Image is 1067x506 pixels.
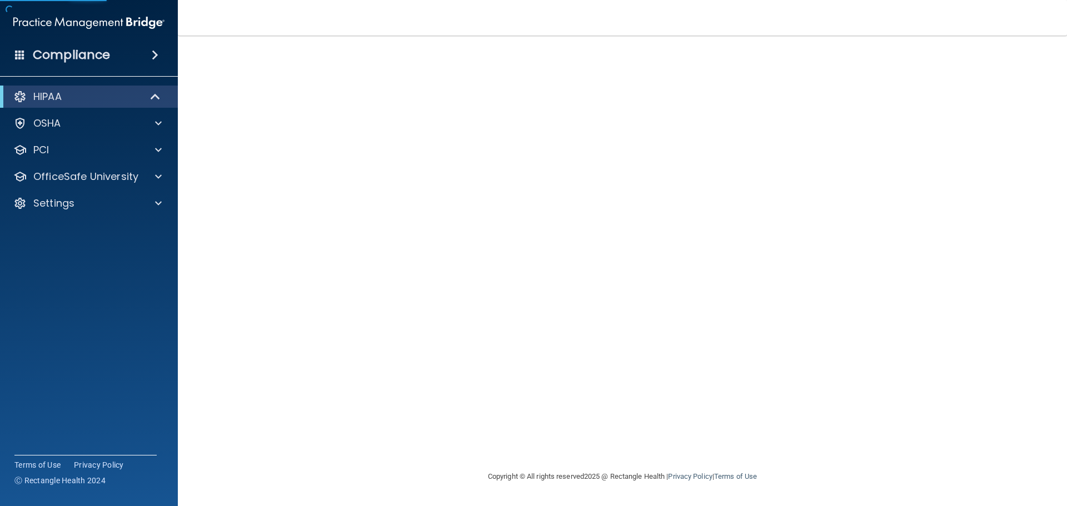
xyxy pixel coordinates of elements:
p: Settings [33,197,74,210]
a: Privacy Policy [74,459,124,470]
img: PMB logo [13,12,164,34]
a: Settings [13,197,162,210]
h4: Compliance [33,47,110,63]
a: Terms of Use [14,459,61,470]
a: Terms of Use [714,472,757,480]
a: OSHA [13,117,162,130]
a: OfficeSafe University [13,170,162,183]
p: OfficeSafe University [33,170,138,183]
div: Copyright © All rights reserved 2025 @ Rectangle Health | | [420,459,825,494]
p: PCI [33,143,49,157]
a: HIPAA [13,90,161,103]
a: Privacy Policy [668,472,712,480]
p: HIPAA [33,90,62,103]
p: OSHA [33,117,61,130]
a: PCI [13,143,162,157]
span: Ⓒ Rectangle Health 2024 [14,475,106,486]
